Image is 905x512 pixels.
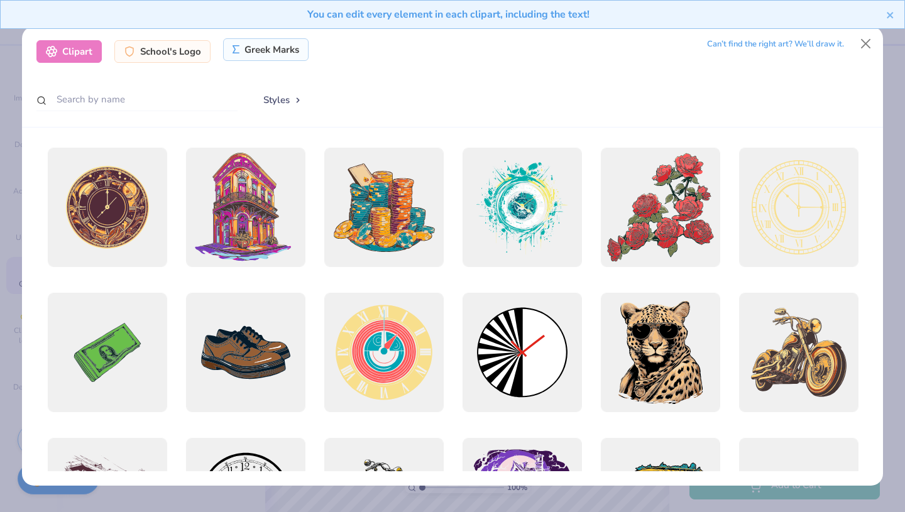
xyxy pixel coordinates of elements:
button: Close [854,32,878,56]
div: Clipart [36,40,102,63]
button: Styles [250,88,315,112]
input: Search by name [36,88,238,111]
div: School's Logo [114,40,211,63]
div: Greek Marks [223,38,309,61]
div: Can’t find the right art? We’ll draw it. [707,33,844,55]
button: close [886,7,895,22]
div: You can edit every element in each clipart, including the text! [10,7,886,22]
